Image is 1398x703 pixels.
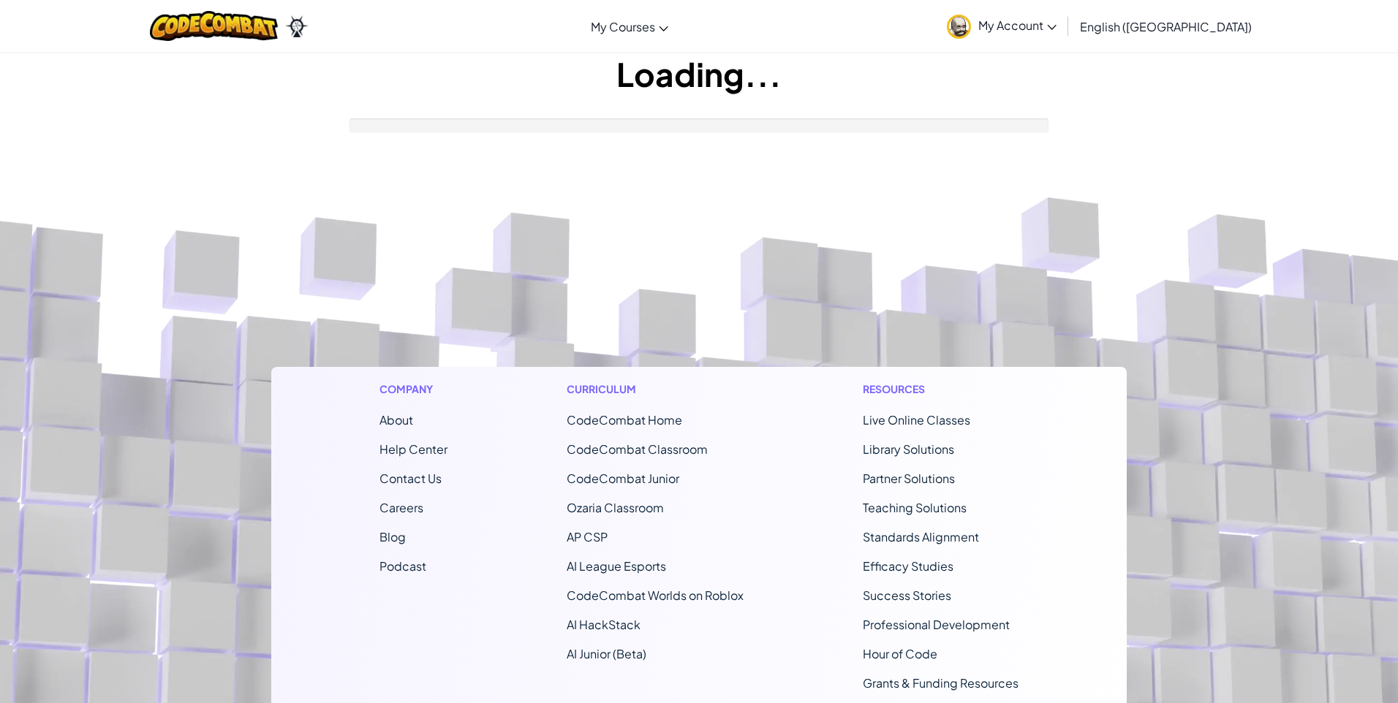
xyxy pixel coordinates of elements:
[379,412,413,427] a: About
[379,441,447,457] a: Help Center
[863,412,970,427] a: Live Online Classes
[567,617,641,632] a: AI HackStack
[863,381,1019,397] h1: Resources
[1073,7,1259,46] a: English ([GEOGRAPHIC_DATA])
[379,471,442,486] span: Contact Us
[567,441,708,457] a: CodeCombat Classroom
[567,381,744,397] h1: Curriculum
[940,3,1064,49] a: My Account
[567,529,608,544] a: AP CSP
[583,7,676,46] a: My Courses
[1080,19,1252,34] span: English ([GEOGRAPHIC_DATA])
[379,558,426,574] a: Podcast
[591,19,655,34] span: My Courses
[567,558,666,574] a: AI League Esports
[567,588,744,603] a: CodeCombat Worlds on Roblox
[863,588,951,603] a: Success Stories
[567,471,679,486] a: CodeCombat Junior
[947,15,971,39] img: avatar
[863,500,967,515] a: Teaching Solutions
[863,471,955,486] a: Partner Solutions
[567,500,664,515] a: Ozaria Classroom
[863,617,1010,632] a: Professional Development
[285,15,309,37] img: Ozaria
[863,646,937,661] a: Hour of Code
[150,11,278,41] img: CodeCombat logo
[379,381,447,397] h1: Company
[978,18,1057,33] span: My Account
[379,529,406,544] a: Blog
[567,412,682,427] span: CodeCombat Home
[863,529,979,544] a: Standards Alignment
[379,500,423,515] a: Careers
[863,441,954,457] a: Library Solutions
[863,558,953,574] a: Efficacy Studies
[567,646,646,661] a: AI Junior (Beta)
[863,675,1019,691] a: Grants & Funding Resources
